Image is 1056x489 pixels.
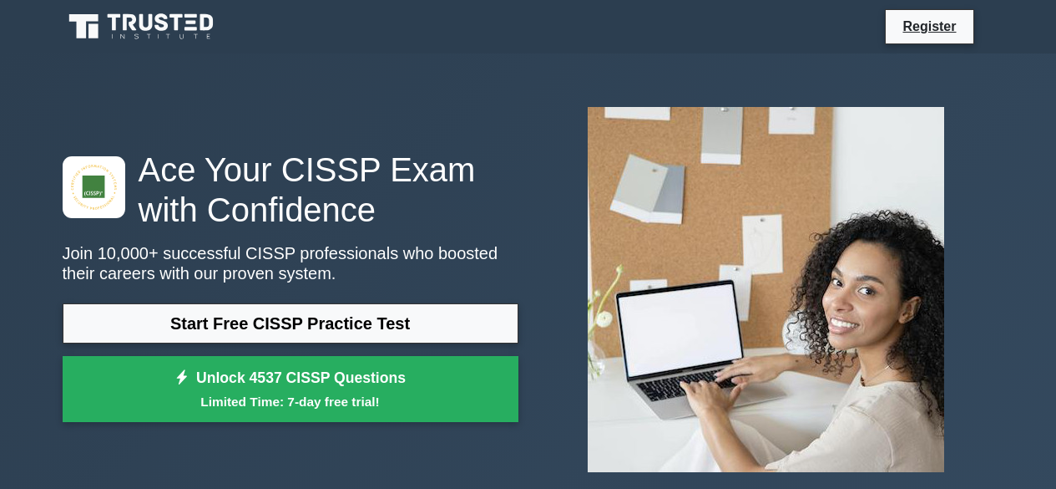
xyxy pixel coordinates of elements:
a: Register [892,16,966,37]
a: Start Free CISSP Practice Test [63,303,518,344]
p: Join 10,000+ successful CISSP professionals who boosted their careers with our proven system. [63,243,518,283]
h1: Ace Your CISSP Exam with Confidence [63,150,518,230]
small: Limited Time: 7-day free trial! [83,392,498,411]
a: Unlock 4537 CISSP QuestionsLimited Time: 7-day free trial! [63,356,518,423]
